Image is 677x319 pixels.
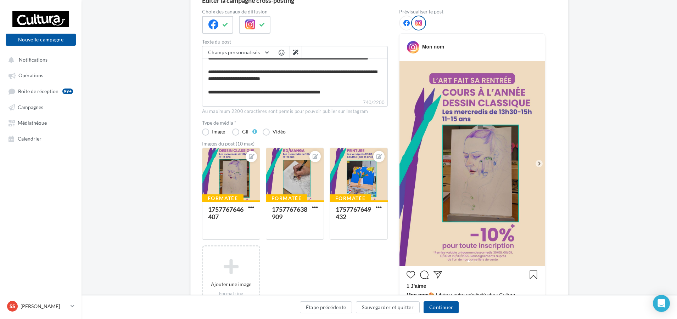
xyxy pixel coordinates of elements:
span: Champs personnalisés [208,49,260,55]
svg: Partager la publication [433,270,442,279]
span: Campagnes [18,104,43,110]
a: Boîte de réception99+ [4,85,77,98]
span: Opérations [18,73,43,79]
div: Open Intercom Messenger [653,295,670,312]
div: Formatée [330,194,371,202]
label: Choix des canaux de diffusion [202,9,388,14]
a: Médiathèque [4,116,77,129]
div: 1 J’aime [407,283,538,291]
span: Calendrier [18,136,41,142]
button: Notifications [4,53,74,66]
label: 740/2200 [202,99,388,107]
div: Mon nom [422,43,444,50]
span: Boîte de réception [18,88,58,94]
button: Nouvelle campagne [6,34,76,46]
div: Formatée [266,194,307,202]
a: Campagnes [4,101,77,113]
span: SS [10,303,15,310]
button: Continuer [424,301,459,313]
label: Texte du post [202,39,388,44]
button: Champs personnalisés [202,46,273,58]
svg: Commenter [420,270,429,279]
label: Type de média * [202,120,388,125]
div: Au maximum 2200 caractères sont permis pour pouvoir publier sur Instagram [202,108,388,115]
div: Images du post (10 max) [202,141,388,146]
div: 99+ [62,89,73,94]
div: Prévisualiser le post [399,9,545,14]
div: Formatée [202,194,244,202]
p: [PERSON_NAME] [21,303,68,310]
div: 1757767646407 [208,205,244,221]
span: Notifications [19,57,47,63]
a: Calendrier [4,132,77,145]
div: 1757767649432 [336,205,371,221]
svg: J’aime [407,270,415,279]
a: Opérations [4,69,77,81]
div: Image [212,129,225,134]
svg: Enregistrer [529,270,538,279]
div: Vidéo [273,129,286,134]
div: GIF [242,129,250,134]
a: SS [PERSON_NAME] [6,300,76,313]
button: Étape précédente [300,301,352,313]
span: Mon nom [407,292,429,298]
button: Sauvegarder et quitter [356,301,420,313]
div: 1757767638909 [272,205,307,221]
span: Médiathèque [18,120,47,126]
